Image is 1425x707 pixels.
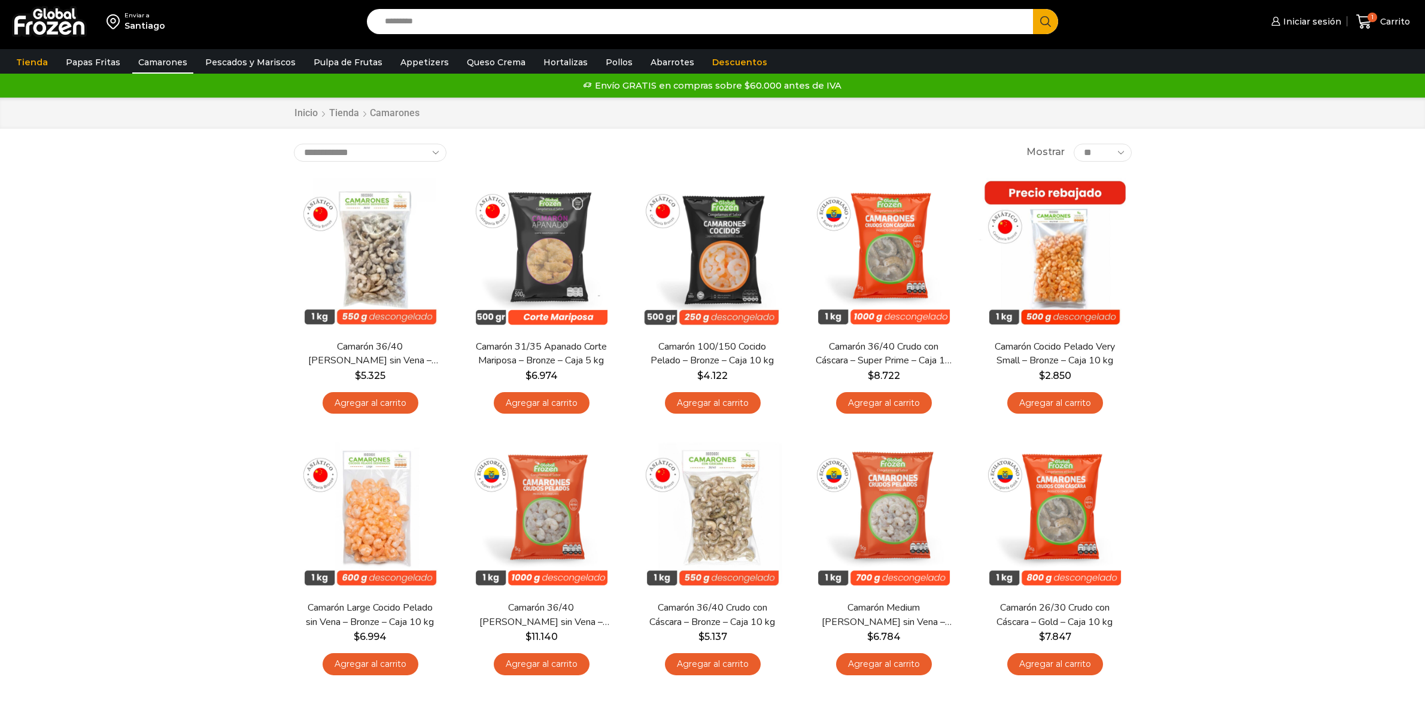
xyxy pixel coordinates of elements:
a: Tienda [10,51,54,74]
bdi: 6.994 [354,631,387,642]
a: Agregar al carrito: “Camarón Cocido Pelado Very Small - Bronze - Caja 10 kg” [1007,392,1103,414]
a: Pescados y Mariscos [199,51,302,74]
a: Camarón 36/40 [PERSON_NAME] sin Vena – Super Prime – Caja 10 kg [472,601,610,629]
div: Enviar a [124,11,165,20]
a: Camarón 36/40 Crudo con Cáscara – Bronze – Caja 10 kg [643,601,781,629]
bdi: 5.325 [355,370,385,381]
a: Hortalizas [537,51,594,74]
span: $ [867,631,873,642]
bdi: 11.140 [525,631,558,642]
bdi: 6.784 [867,631,901,642]
bdi: 8.722 [868,370,900,381]
a: Abarrotes [645,51,700,74]
a: Iniciar sesión [1268,10,1341,34]
a: Camarones [132,51,193,74]
span: $ [525,370,531,381]
a: Camarón 36/40 [PERSON_NAME] sin Vena – Bronze – Caja 10 kg [301,340,439,368]
span: $ [355,370,361,381]
span: $ [354,631,360,642]
bdi: 7.847 [1039,631,1071,642]
span: Mostrar [1026,145,1065,159]
h1: Camarones [370,107,420,119]
a: Inicio [294,107,318,120]
a: Papas Fritas [60,51,126,74]
a: Camarón 100/150 Cocido Pelado – Bronze – Caja 10 kg [643,340,781,368]
a: Agregar al carrito: “Camarón 36/40 Crudo con Cáscara - Super Prime - Caja 10 kg” [836,392,932,414]
span: $ [868,370,874,381]
span: $ [1039,631,1045,642]
span: Carrito [1377,16,1410,28]
a: Tienda [329,107,360,120]
select: Pedido de la tienda [294,144,446,162]
a: Agregar al carrito: “Camarón 36/40 Crudo Pelado sin Vena - Bronze - Caja 10 kg” [323,392,418,414]
a: Agregar al carrito: “Camarón 100/150 Cocido Pelado - Bronze - Caja 10 kg” [665,392,761,414]
bdi: 2.850 [1039,370,1071,381]
a: Camarón Cocido Pelado Very Small – Bronze – Caja 10 kg [986,340,1123,368]
a: Queso Crema [461,51,531,74]
span: $ [698,631,704,642]
span: 1 [1368,13,1377,22]
bdi: 4.122 [697,370,728,381]
bdi: 6.974 [525,370,558,381]
a: 1 Carrito [1353,8,1413,36]
span: $ [1039,370,1045,381]
nav: Breadcrumb [294,107,420,120]
img: address-field-icon.svg [107,11,124,32]
span: Iniciar sesión [1280,16,1341,28]
div: Santiago [124,20,165,32]
a: Agregar al carrito: “Camarón 26/30 Crudo con Cáscara - Gold - Caja 10 kg” [1007,653,1103,675]
a: Agregar al carrito: “Camarón 31/35 Apanado Corte Mariposa - Bronze - Caja 5 kg” [494,392,590,414]
a: Pollos [600,51,639,74]
a: Agregar al carrito: “Camarón 36/40 Crudo Pelado sin Vena - Super Prime - Caja 10 kg” [494,653,590,675]
button: Search button [1033,9,1058,34]
a: Appetizers [394,51,455,74]
span: $ [697,370,703,381]
a: Camarón 26/30 Crudo con Cáscara – Gold – Caja 10 kg [986,601,1123,629]
a: Camarón 31/35 Apanado Corte Mariposa – Bronze – Caja 5 kg [472,340,610,368]
bdi: 5.137 [698,631,727,642]
a: Camarón Medium [PERSON_NAME] sin Vena – Silver – Caja 10 kg [815,601,952,629]
a: Camarón Large Cocido Pelado sin Vena – Bronze – Caja 10 kg [301,601,439,629]
a: Camarón 36/40 Crudo con Cáscara – Super Prime – Caja 10 kg [815,340,952,368]
a: Descuentos [706,51,773,74]
a: Pulpa de Frutas [308,51,388,74]
a: Agregar al carrito: “Camarón 36/40 Crudo con Cáscara - Bronze - Caja 10 kg” [665,653,761,675]
a: Agregar al carrito: “Camarón Medium Crudo Pelado sin Vena - Silver - Caja 10 kg” [836,653,932,675]
span: $ [525,631,531,642]
a: Agregar al carrito: “Camarón Large Cocido Pelado sin Vena - Bronze - Caja 10 kg” [323,653,418,675]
